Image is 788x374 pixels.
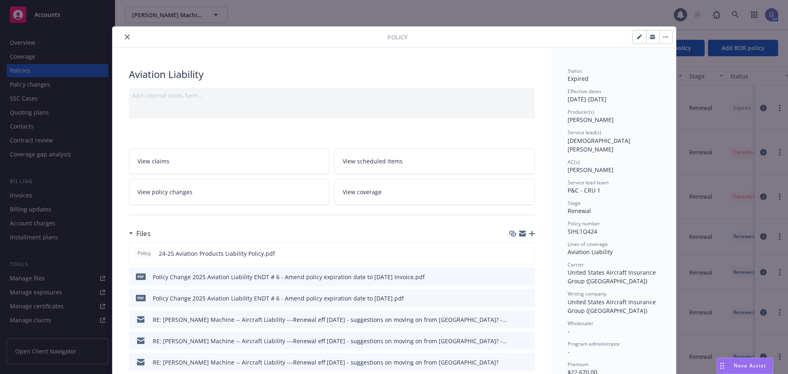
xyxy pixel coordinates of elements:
button: download file [511,315,518,324]
span: 24-25 Aviation Products Liability Policy.pdf [159,249,275,258]
h3: Files [136,228,151,239]
span: Writing company [568,290,606,297]
button: preview file [524,337,531,345]
div: [DATE] - [DATE] [568,88,660,103]
span: Premium [568,361,589,368]
a: View policy changes [129,179,330,205]
span: Status [568,67,582,74]
span: View coverage [343,188,382,196]
span: Policy [136,250,152,257]
span: View scheduled items [343,157,403,165]
span: [DEMOGRAPHIC_DATA][PERSON_NAME] [568,137,630,153]
span: View claims [137,157,170,165]
span: United States Aircraft Insurance Group ([GEOGRAPHIC_DATA]) [568,268,657,285]
button: preview file [524,249,531,258]
button: download file [511,337,518,345]
span: Renewal [568,207,591,215]
span: AC(s) [568,158,580,165]
span: Producer(s) [568,108,594,115]
span: [PERSON_NAME] [568,166,614,174]
div: Policy Change 2025 Aviation Liability ENDT # 6 - Amend policy expiration date to [DATE].pdf [153,294,404,303]
button: preview file [524,315,531,324]
span: SIHL1Q424 [568,227,597,235]
button: preview file [524,294,531,303]
button: preview file [524,358,531,367]
span: [PERSON_NAME] [568,116,614,124]
div: Drag to move [717,358,727,374]
span: Nova Assist [734,362,766,369]
button: download file [511,358,518,367]
div: Aviation Liability [129,67,535,81]
button: close [122,32,132,42]
span: View policy changes [137,188,192,196]
span: Aviation Liability [568,248,613,256]
span: Wholesaler [568,320,593,327]
span: Program administrator [568,340,620,347]
div: Add internal notes here... [132,91,531,100]
a: View coverage [334,179,535,205]
span: United States Aircraft Insurance Group ([GEOGRAPHIC_DATA]) [568,298,657,314]
span: P&C - CRU 1 [568,186,600,194]
span: pdf [136,273,146,280]
span: Policy number [568,220,600,227]
span: Expired [568,75,589,83]
div: Files [129,228,151,239]
span: Carrier [568,261,584,268]
button: preview file [524,273,531,281]
span: Service lead(s) [568,129,601,136]
a: View scheduled items [334,148,535,174]
span: - [568,348,570,356]
span: Policy [387,33,408,41]
button: download file [511,294,518,303]
span: - [568,327,570,335]
div: RE: [PERSON_NAME] Machine -- Aircraft Liability ---Renewal eff [DATE] - suggestions on moving on ... [153,358,499,367]
span: Service lead team [568,179,609,186]
span: Stage [568,200,581,207]
button: download file [511,249,517,258]
div: Policy Change 2025 Aviation Liability ENDT # 6 - Amend policy expiration date to [DATE] Invoice.pdf [153,273,425,281]
span: Lines of coverage [568,241,608,248]
a: View claims [129,148,330,174]
span: Effective dates [568,88,601,95]
button: download file [511,273,518,281]
span: pdf [136,295,146,301]
div: RE: [PERSON_NAME] Machine -- Aircraft Liability ---Renewal eff [DATE] - suggestions on moving on ... [153,337,508,345]
button: Nova Assist [717,358,773,374]
div: RE: [PERSON_NAME] Machine -- Aircraft Liability ---Renewal eff [DATE] - suggestions on moving on ... [153,315,508,324]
